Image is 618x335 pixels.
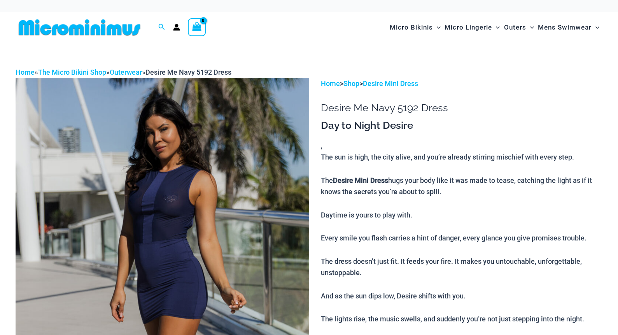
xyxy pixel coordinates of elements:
span: Outers [504,18,526,37]
p: > > [321,78,602,89]
a: Account icon link [173,24,180,31]
a: Micro BikinisMenu ToggleMenu Toggle [388,16,443,39]
a: The Micro Bikini Shop [38,68,106,76]
span: Mens Swimwear [538,18,592,37]
img: MM SHOP LOGO FLAT [16,19,144,36]
a: View Shopping Cart, empty [188,18,206,36]
nav: Site Navigation [387,14,602,40]
span: Menu Toggle [592,18,599,37]
span: Micro Bikinis [390,18,433,37]
a: Shop [343,79,359,88]
a: Search icon link [158,23,165,32]
b: Desire Mini Dress [333,176,388,184]
h1: Desire Me Navy 5192 Dress [321,102,602,114]
h3: Day to Night Desire [321,119,602,132]
span: Menu Toggle [526,18,534,37]
span: Desire Me Navy 5192 Dress [145,68,231,76]
a: Desire Mini Dress [363,79,418,88]
a: Outerwear [110,68,142,76]
a: Home [321,79,340,88]
a: Micro LingerieMenu ToggleMenu Toggle [443,16,502,39]
span: » » » [16,68,231,76]
a: OutersMenu ToggleMenu Toggle [502,16,536,39]
a: Mens SwimwearMenu ToggleMenu Toggle [536,16,601,39]
a: Home [16,68,35,76]
span: Menu Toggle [492,18,500,37]
span: Micro Lingerie [445,18,492,37]
span: Menu Toggle [433,18,441,37]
